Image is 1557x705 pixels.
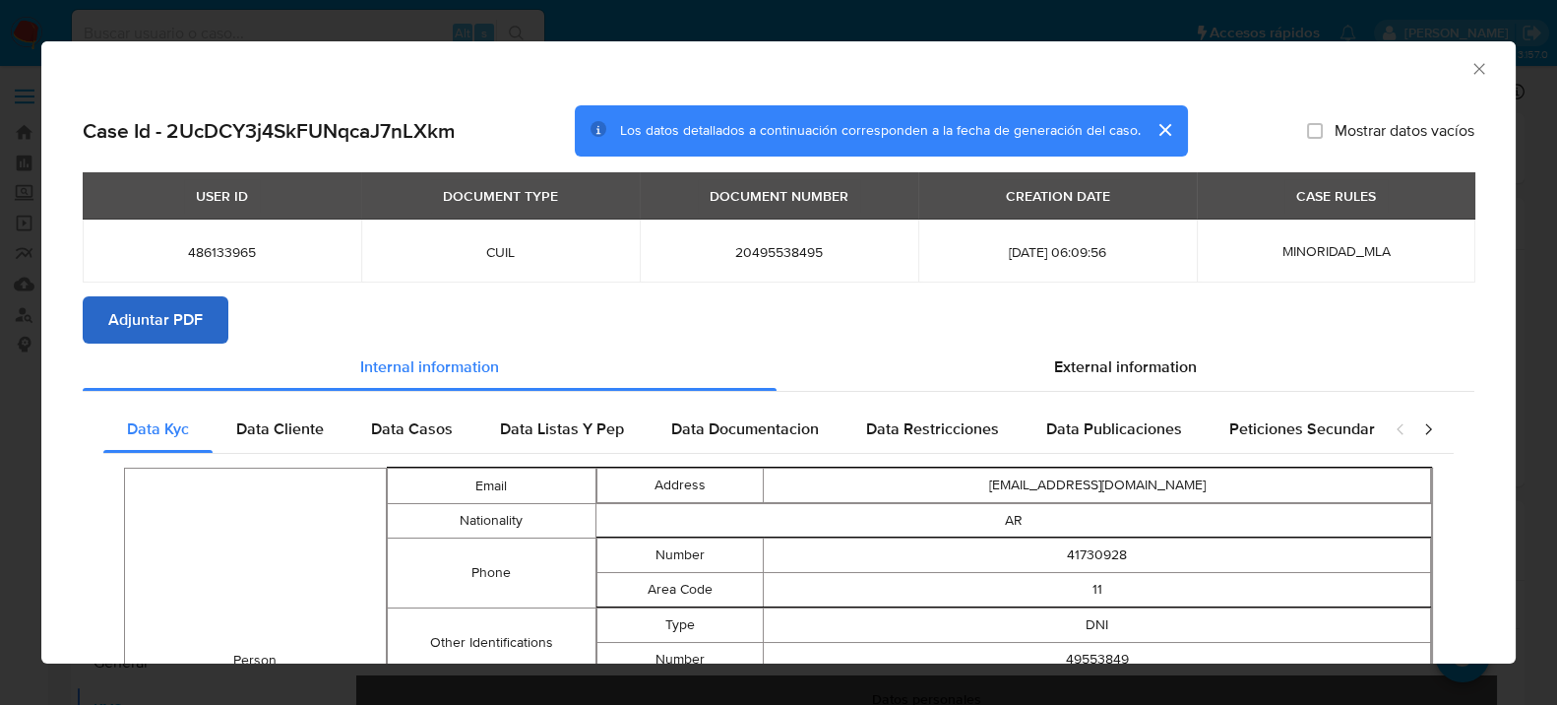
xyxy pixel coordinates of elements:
td: [EMAIL_ADDRESS][DOMAIN_NAME] [764,469,1431,503]
td: Phone [387,539,595,609]
span: Data Kyc [127,417,189,440]
span: Internal information [360,355,499,378]
div: USER ID [184,179,260,213]
td: Number [597,539,764,573]
span: [DATE] 06:09:56 [942,243,1173,261]
h2: Case Id - 2UcDCY3j4SkFUNqcaJ7nLXkm [83,118,456,144]
div: CREATION DATE [994,179,1122,213]
td: Nationality [387,504,595,539]
span: External information [1054,355,1197,378]
div: Detailed internal info [103,406,1375,453]
button: cerrar [1141,106,1188,154]
span: MINORIDAD_MLA [1282,241,1391,261]
span: 20495538495 [663,243,895,261]
div: DOCUMENT NUMBER [698,179,860,213]
td: DNI [764,609,1431,643]
div: DOCUMENT TYPE [431,179,570,213]
td: Area Code [597,573,764,608]
td: Number [597,643,764,677]
span: Los datos detallados a continuación corresponden a la fecha de generación del caso. [620,121,1141,141]
td: Address [597,469,764,503]
button: Adjuntar PDF [83,296,228,344]
span: Data Restricciones [866,417,999,440]
span: Mostrar datos vacíos [1335,121,1474,141]
span: Data Documentacion [671,417,819,440]
span: CUIL [385,243,616,261]
input: Mostrar datos vacíos [1307,123,1323,139]
span: Data Cliente [236,417,324,440]
td: 49553849 [764,643,1431,677]
span: Data Publicaciones [1046,417,1182,440]
td: Type [597,609,764,643]
span: Data Listas Y Pep [500,417,624,440]
span: 486133965 [106,243,338,261]
button: Cerrar ventana [1469,59,1487,77]
span: Peticiones Secundarias [1229,417,1396,440]
div: CASE RULES [1284,179,1388,213]
div: Detailed info [83,344,1474,391]
td: 11 [764,573,1431,608]
td: 41730928 [764,539,1431,573]
td: Other Identifications [387,609,595,678]
span: Data Casos [371,417,453,440]
div: closure-recommendation-modal [41,41,1516,664]
span: Adjuntar PDF [108,298,203,342]
td: Email [387,469,595,504]
td: AR [596,504,1432,539]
